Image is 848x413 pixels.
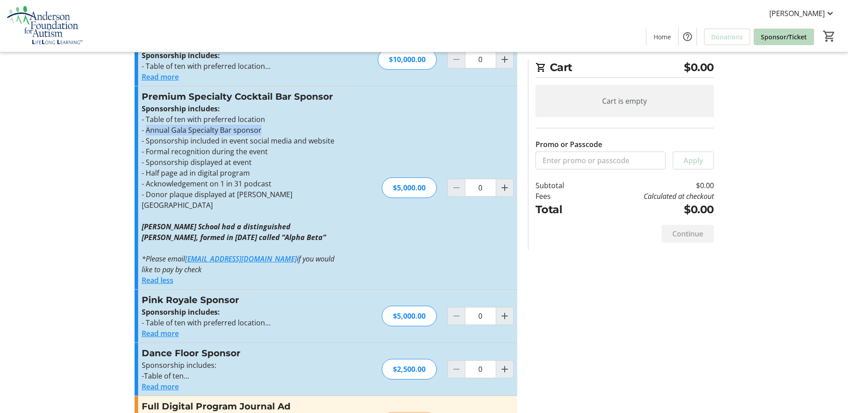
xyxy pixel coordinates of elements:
p: - Annual Gala Specialty Bar sponsor [142,125,337,135]
td: Calculated at checkout [587,191,713,202]
button: Increment by one [496,179,513,196]
h3: Premium Specialty Cocktail Bar Sponsor [142,90,337,103]
button: Increment by one [496,361,513,378]
button: Read more [142,328,179,339]
strong: Sponsorship includes: [142,51,220,60]
button: [PERSON_NAME] [762,6,843,21]
td: $0.00 [587,180,713,191]
button: Cart [821,28,837,44]
button: Read more [142,381,179,392]
input: Pink Royale Sponsor Quantity [465,307,496,325]
span: Home [654,32,671,42]
label: Promo or Passcode [536,139,602,150]
span: Apply [683,155,703,166]
span: $0.00 [684,59,714,76]
em: [PERSON_NAME] School had a distinguished [PERSON_NAME], formed in [DATE] called “Alpha Beta” [142,222,326,242]
p: - Sponsorship included in event social media and website [142,135,337,146]
button: Help [679,28,696,46]
h3: Dance Floor Sponsor [142,346,337,360]
td: Subtotal [536,180,587,191]
input: Enter promo or passcode [536,152,666,169]
input: Flamingo Royale Sponsor Quantity [465,51,496,68]
button: Increment by one [496,51,513,68]
h3: Full Digital Program Journal Ad [142,400,337,413]
button: Apply [673,152,714,169]
span: Donations [711,32,743,42]
p: - Table of ten with preferred location [142,61,337,72]
td: Fees [536,191,587,202]
div: Cart is empty [536,85,714,117]
p: -Table of ten [142,371,337,381]
p: - Table of ten with preferred location [142,114,337,125]
p: - Donor plaque displayed at [PERSON_NAME][GEOGRAPHIC_DATA] [142,189,337,211]
input: Dance Floor Sponsor Quantity [465,360,496,378]
div: $10,000.00 [378,49,437,70]
td: $0.00 [587,202,713,218]
em: *Please email if you would like to pay by check [142,254,334,274]
a: Donations [704,29,750,45]
p: - Acknowledgement on 1 in 31 podcast [142,178,337,189]
button: Read less [142,275,173,286]
button: Increment by one [496,308,513,324]
img: Anderson Foundation for Autism 's Logo [5,4,85,48]
a: Home [646,29,678,45]
input: Premium Specialty Cocktail Bar Sponsor Quantity [465,179,496,197]
strong: Sponsorship includes: [142,104,220,114]
h3: Pink Royale Sponsor [142,293,337,307]
div: $5,000.00 [382,177,437,198]
p: - Formal recognition during the event [142,146,337,157]
button: Read more [142,72,179,82]
p: - Half page ad in digital program [142,168,337,178]
p: - Table of ten with preferred location [142,317,337,328]
span: Sponsor/Ticket [761,32,807,42]
a: Sponsor/Ticket [754,29,814,45]
span: [PERSON_NAME] [769,8,825,19]
div: $2,500.00 [382,359,437,379]
p: - Sponsorship displayed at event [142,157,337,168]
strong: Sponsorship includes: [142,307,220,317]
div: $5,000.00 [382,306,437,326]
h2: Cart [536,59,714,78]
td: Total [536,202,587,218]
p: Sponsorship includes: [142,360,337,371]
a: [EMAIL_ADDRESS][DOMAIN_NAME] [185,254,297,264]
